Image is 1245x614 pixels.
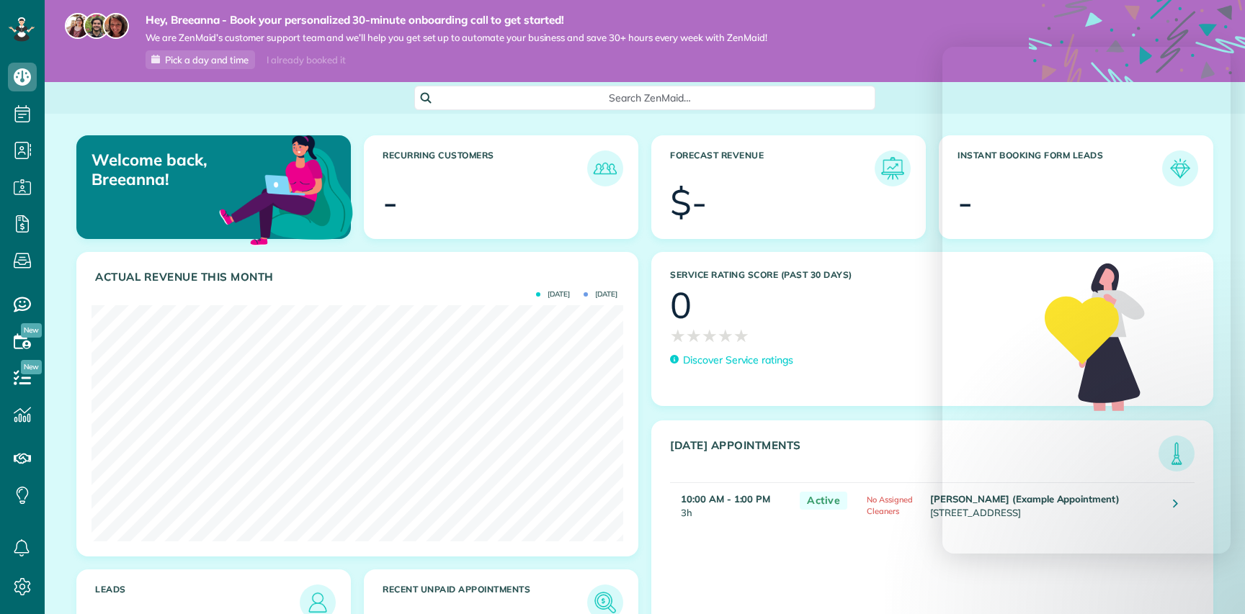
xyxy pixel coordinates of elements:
[942,47,1231,554] iframe: To enrich screen reader interactions, please activate Accessibility in Grammarly extension settings
[258,51,354,69] div: I already booked it
[1196,565,1231,600] iframe: Intercom live chat
[591,154,620,183] img: icon_recurring_customers-cf858462ba22bcd05b5a5880d41d6543d210077de5bb9ebc9590e49fd87d84ed.png
[670,287,692,323] div: 0
[84,13,110,39] img: jorge-587dff0eeaa6aab1f244e6dc62b8924c3b6ad411094392a53c71c6c4a576187d.jpg
[670,150,875,186] h3: Forecast Revenue
[930,493,1120,505] strong: [PERSON_NAME] (Example Appointment)
[165,54,249,66] span: Pick a day and time
[683,353,793,368] p: Discover Service ratings
[733,323,749,348] span: ★
[146,32,767,44] span: We are ZenMaid’s customer support team and we’ll help you get set up to automate your business an...
[146,50,255,69] a: Pick a day and time
[670,353,793,368] a: Discover Service ratings
[927,483,1162,528] td: [STREET_ADDRESS]
[718,323,733,348] span: ★
[584,291,617,298] span: [DATE]
[146,13,767,27] strong: Hey, Breeanna - Book your personalized 30-minute onboarding call to get started!
[95,271,623,284] h3: Actual Revenue this month
[800,492,847,510] span: Active
[686,323,702,348] span: ★
[21,323,42,338] span: New
[21,360,42,374] span: New
[92,150,262,189] p: Welcome back, Breeanna!
[670,323,686,348] span: ★
[216,119,356,258] img: dashboard_welcome-42a62b7d889689a78055ac9021e634bf52bae3f8056760290aed330b23ab8690.png
[867,495,913,516] span: No Assigned Cleaners
[702,323,718,348] span: ★
[65,13,91,39] img: maria-72a9807cf96188c08ef61303f053569d2e2a8a1cde33d635c8a3ac13582a053d.jpg
[878,154,907,183] img: icon_forecast_revenue-8c13a41c7ed35a8dcfafea3cbb826a0462acb37728057bba2d056411b612bbbe.png
[383,184,398,220] div: -
[681,493,770,505] strong: 10:00 AM - 1:00 PM
[103,13,129,39] img: michelle-19f622bdf1676172e81f8f8fba1fb50e276960ebfe0243fe18214015130c80e4.jpg
[670,483,793,528] td: 3h
[670,270,1030,280] h3: Service Rating score (past 30 days)
[536,291,570,298] span: [DATE]
[383,150,587,186] h3: Recurring Customers
[670,184,707,220] div: $-
[670,439,1159,471] h3: [DATE] Appointments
